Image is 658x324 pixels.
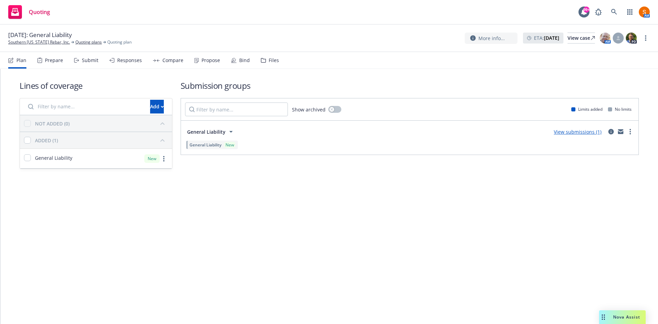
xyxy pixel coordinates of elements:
[554,129,601,135] a: View submissions (1)
[292,106,326,113] span: Show archived
[160,155,168,163] a: more
[35,120,70,127] div: NOT ADDED (0)
[592,5,605,19] a: Report a Bug
[190,142,221,148] span: General Liability
[599,310,646,324] button: Nova Assist
[224,142,235,148] div: New
[35,137,58,144] div: ADDED (1)
[8,39,70,45] a: Southern [US_STATE] Rebar, Inc.
[82,58,98,63] div: Submit
[239,58,250,63] div: Bind
[607,5,621,19] a: Search
[639,7,650,17] img: photo
[35,154,72,161] span: General Liability
[8,31,72,39] span: [DATE]: General Liability
[187,128,226,135] span: General Liability
[185,125,237,139] button: General Liability
[571,106,602,112] div: Limits added
[617,128,625,136] a: mail
[544,35,559,41] strong: [DATE]
[534,34,559,41] span: ETA :
[5,2,53,22] a: Quoting
[478,35,505,42] span: More info...
[20,80,172,91] h1: Lines of coverage
[202,58,220,63] div: Propose
[107,39,132,45] span: Quoting plan
[600,33,611,44] img: photo
[150,100,164,113] button: Add
[185,103,288,116] input: Filter by name...
[568,33,595,43] div: View case
[626,33,637,44] img: photo
[465,33,517,44] button: More info...
[162,58,183,63] div: Compare
[45,58,63,63] div: Prepare
[608,106,632,112] div: No limits
[117,58,142,63] div: Responses
[583,7,589,13] div: 99+
[75,39,102,45] a: Quoting plans
[181,80,639,91] h1: Submission groups
[613,314,640,320] span: Nova Assist
[599,310,608,324] div: Drag to move
[642,34,650,42] a: more
[35,118,168,129] button: NOT ADDED (0)
[607,128,615,136] a: circleInformation
[269,58,279,63] div: Files
[35,135,168,146] button: ADDED (1)
[24,100,146,113] input: Filter by name...
[16,58,26,63] div: Plan
[568,33,595,44] a: View case
[623,5,637,19] a: Switch app
[626,128,634,136] a: more
[144,154,160,163] div: New
[29,9,50,15] span: Quoting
